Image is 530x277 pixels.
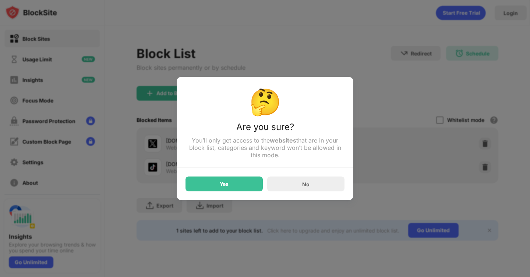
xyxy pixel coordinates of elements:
div: Are you sure? [185,122,344,137]
div: No [302,181,310,187]
div: 🤔 [185,86,344,117]
div: Yes [220,181,229,187]
div: You’ll only get access to the that are in your block list, categories and keyword won’t be allowe... [185,137,344,159]
strong: websites [270,137,296,144]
